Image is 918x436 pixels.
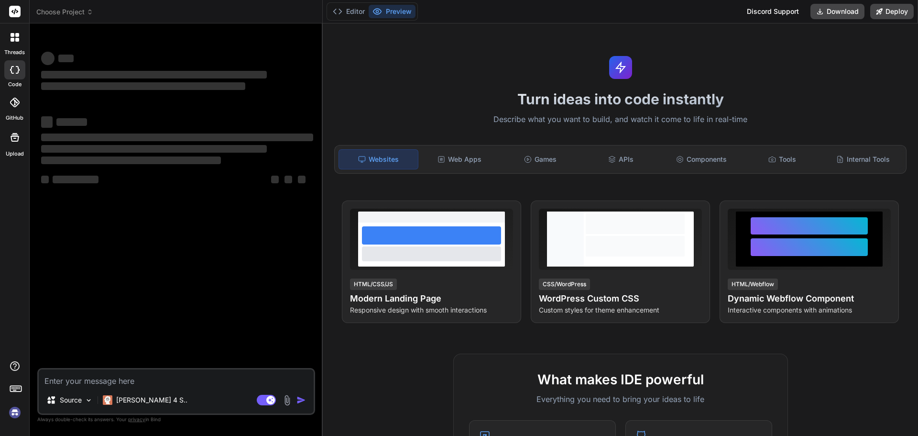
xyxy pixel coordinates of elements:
[501,149,580,169] div: Games
[539,279,590,290] div: CSS/WordPress
[41,82,245,90] span: ‌
[53,176,98,183] span: ‌
[369,5,415,18] button: Preview
[128,416,145,422] span: privacy
[6,150,24,158] label: Upload
[350,305,513,315] p: Responsive design with smooth interactions
[328,113,912,126] p: Describe what you want to build, and watch it come to life in real-time
[870,4,914,19] button: Deploy
[296,395,306,405] img: icon
[116,395,187,405] p: [PERSON_NAME] 4 S..
[41,71,267,78] span: ‌
[298,176,306,183] span: ‌
[581,149,660,169] div: APIs
[728,279,778,290] div: HTML/Webflow
[85,396,93,404] img: Pick Models
[6,114,23,122] label: GitHub
[420,149,499,169] div: Web Apps
[41,157,221,164] span: ‌
[41,176,49,183] span: ‌
[539,292,702,305] h4: WordPress Custom CSS
[539,305,702,315] p: Custom styles for theme enhancement
[8,80,22,89] label: code
[662,149,741,169] div: Components
[4,48,25,56] label: threads
[350,279,397,290] div: HTML/CSS/JS
[823,149,902,169] div: Internal Tools
[271,176,279,183] span: ‌
[37,415,315,424] p: Always double-check its answers. Your in Bind
[284,176,292,183] span: ‌
[741,4,805,19] div: Discord Support
[103,395,112,405] img: Claude 4 Sonnet
[60,395,82,405] p: Source
[41,134,313,141] span: ‌
[339,149,418,169] div: Websites
[328,90,912,108] h1: Turn ideas into code instantly
[36,7,93,17] span: Choose Project
[329,5,369,18] button: Editor
[41,52,55,65] span: ‌
[58,55,74,62] span: ‌
[728,292,891,305] h4: Dynamic Webflow Component
[743,149,822,169] div: Tools
[56,118,87,126] span: ‌
[810,4,864,19] button: Download
[728,305,891,315] p: Interactive components with animations
[350,292,513,305] h4: Modern Landing Page
[41,116,53,128] span: ‌
[469,393,772,405] p: Everything you need to bring your ideas to life
[282,395,293,406] img: attachment
[41,145,267,153] span: ‌
[469,369,772,390] h2: What makes IDE powerful
[7,404,23,421] img: signin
